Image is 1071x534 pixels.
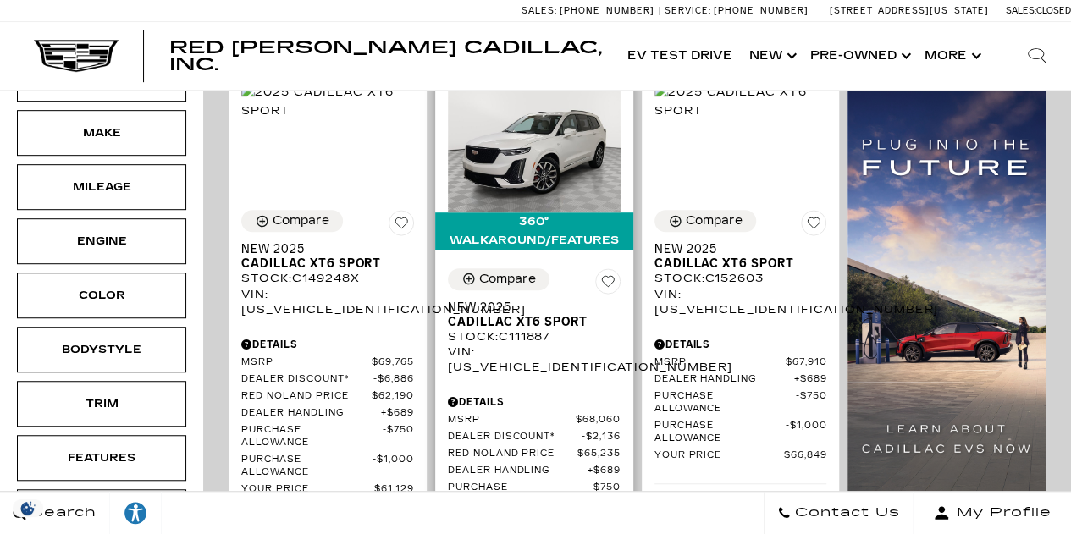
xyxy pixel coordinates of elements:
a: MSRP $67,910 [654,356,827,369]
a: Purchase Allowance $750 [241,424,414,449]
span: $61,129 [374,483,414,496]
a: [STREET_ADDRESS][US_STATE] [830,5,989,16]
span: Dealer Handling [654,373,794,386]
a: MSRP $68,060 [448,414,621,427]
span: Cadillac XT6 Sport [448,315,608,329]
button: Open user profile menu [914,492,1071,534]
a: Service: [PHONE_NUMBER] [659,6,813,15]
span: $1,000 [373,454,414,479]
div: Stock : C149248X [241,271,414,286]
span: Sales: [1006,5,1036,16]
div: BodystyleBodystyle [17,327,186,372]
div: Color [59,286,144,305]
span: Dealer Discount* [448,431,582,443]
a: Purchase Allowance $750 [654,390,827,416]
button: Compare Vehicle [654,210,756,232]
a: Your Price $66,849 [654,449,827,462]
a: Red Noland Price $62,190 [241,390,414,403]
span: $67,910 [786,356,827,369]
a: MSRP $69,765 [241,356,414,369]
span: Service: [665,5,711,16]
div: Compare [686,213,743,228]
div: Pricing Details - New 2025 Cadillac XT6 Sport [654,337,827,352]
span: $750 [795,390,826,416]
div: Explore your accessibility options [110,500,161,526]
span: $750 [589,482,621,507]
a: Purchase Allowance $1,000 [241,454,414,479]
div: EngineEngine [17,218,186,264]
span: Purchase Allowance [448,482,589,507]
span: $69,765 [372,356,414,369]
img: 2025 Cadillac XT6 Sport [448,83,621,212]
div: Compare [479,272,536,287]
div: Stock : C111887 [448,329,621,344]
span: Red Noland Price [448,448,577,460]
a: Dealer Discount* $2,136 [448,431,621,443]
span: $689 [381,407,414,420]
span: $62,190 [372,390,414,403]
div: FeaturesFeatures [17,435,186,481]
div: Features [59,449,144,467]
span: New 2025 [241,242,401,256]
button: More [916,22,986,90]
a: Dealer Handling $689 [654,373,827,386]
div: Mileage [59,178,144,196]
img: 2025 Cadillac XT6 Sport [241,83,414,120]
div: Stock : C152603 [654,271,827,286]
div: VIN: [US_VEHICLE_IDENTIFICATION_NUMBER] [654,287,827,317]
span: Purchase Allowance [241,424,383,449]
a: Dealer Handling $689 [448,465,621,477]
span: Red Noland Price [241,390,372,403]
a: Purchase Allowance $750 [448,482,621,507]
span: Contact Us [791,501,900,525]
span: Search [26,501,97,525]
div: 360° WalkAround/Features [435,212,633,250]
a: New [741,22,802,90]
a: Red Noland Price $65,235 [448,448,621,460]
section: Click to Open Cookie Consent Modal [8,499,47,517]
span: $68,060 [576,414,621,427]
span: $750 [383,424,414,449]
span: Dealer Handling [241,407,381,420]
a: New 2025Cadillac XT6 Sport [448,300,621,329]
span: Your Price [241,483,374,496]
button: Compare Vehicle [241,210,343,232]
span: Closed [1036,5,1071,16]
button: Save Vehicle [595,268,621,300]
div: ColorColor [17,273,186,318]
div: Compare [273,213,329,228]
div: VIN: [US_VEHICLE_IDENTIFICATION_NUMBER] [448,344,621,375]
span: Cadillac XT6 Sport [654,256,814,271]
span: Dealer Handling [448,465,588,477]
div: MakeMake [17,110,186,156]
div: Pricing Details - New 2025 Cadillac XT6 Sport [241,337,414,352]
span: $2,136 [582,431,621,443]
a: EV Test Drive [619,22,741,90]
div: VIN: [US_VEHICLE_IDENTIFICATION_NUMBER] [241,287,414,317]
button: Compare Vehicle [448,268,549,290]
a: Explore your accessibility options [110,492,162,534]
a: Your Price $61,129 [241,483,414,496]
span: My Profile [950,501,1052,525]
div: Search [1003,22,1071,90]
div: TrimTrim [17,381,186,427]
a: Pre-Owned [802,22,916,90]
div: Bodystyle [59,340,144,359]
a: Contact Us [764,492,914,534]
a: New 2025Cadillac XT6 Sport [654,242,827,271]
div: MileageMileage [17,164,186,210]
span: $65,235 [577,448,621,460]
span: Your Price [654,449,784,462]
div: Make [59,124,144,142]
span: $66,849 [784,449,827,462]
a: Sales: [PHONE_NUMBER] [522,6,659,15]
span: Purchase Allowance [241,454,373,479]
span: $689 [793,373,826,386]
span: Dealer Discount* [241,373,373,386]
span: [PHONE_NUMBER] [714,5,809,16]
button: Save Vehicle [801,210,826,242]
span: [PHONE_NUMBER] [560,5,654,16]
a: Purchase Allowance $1,000 [654,420,827,445]
div: Engine [59,232,144,250]
img: Opt-Out Icon [8,499,47,517]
